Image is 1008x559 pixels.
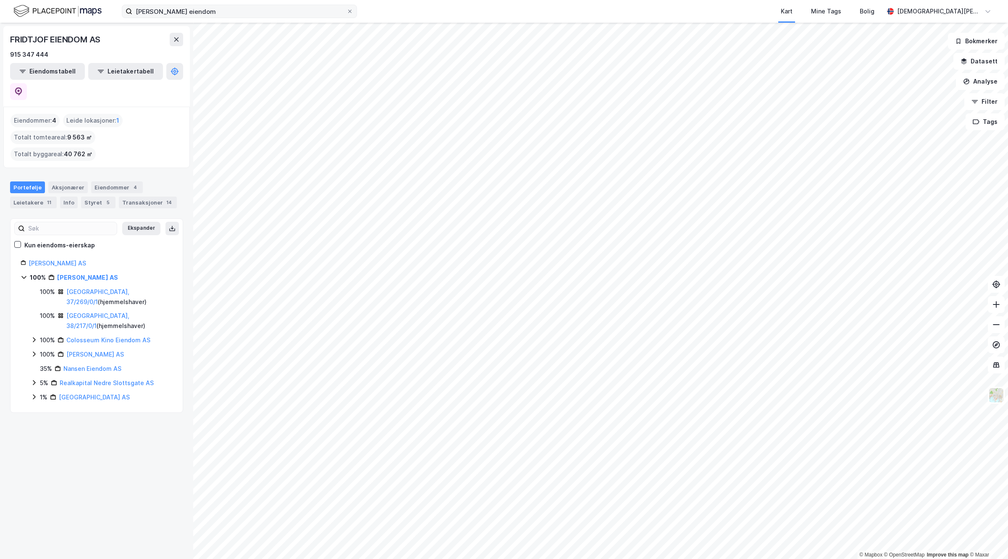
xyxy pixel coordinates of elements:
[40,335,55,345] div: 100%
[66,351,124,358] a: [PERSON_NAME] AS
[13,4,102,18] img: logo.f888ab2527a4732fd821a326f86c7f29.svg
[48,181,88,193] div: Aksjonærer
[10,63,85,80] button: Eiendomstabell
[956,73,1005,90] button: Analyse
[10,50,48,60] div: 915 347 444
[927,552,969,558] a: Improve this map
[860,6,874,16] div: Bolig
[40,311,55,321] div: 100%
[953,53,1005,70] button: Datasett
[132,5,346,18] input: Søk på adresse, matrikkel, gårdeiere, leietakere eller personer
[40,378,48,388] div: 5%
[66,336,150,344] a: Colosseum Kino Eiendom AS
[811,6,841,16] div: Mine Tags
[57,274,118,281] a: [PERSON_NAME] AS
[64,149,92,159] span: 40 762 ㎡
[60,379,154,386] a: Realkapital Nedre Slottsgate AS
[781,6,793,16] div: Kart
[52,115,56,126] span: 4
[859,552,882,558] a: Mapbox
[60,197,78,208] div: Info
[10,33,102,46] div: FRIDTJOF EIENDOM AS
[884,552,925,558] a: OpenStreetMap
[897,6,981,16] div: [DEMOGRAPHIC_DATA][PERSON_NAME]
[59,394,130,401] a: [GEOGRAPHIC_DATA] AS
[63,365,121,372] a: Nansen Eiendom AS
[66,311,173,331] div: ( hjemmelshaver )
[964,93,1005,110] button: Filter
[66,287,173,307] div: ( hjemmelshaver )
[81,197,115,208] div: Styret
[10,114,60,127] div: Eiendommer :
[24,240,95,250] div: Kun eiendoms-eierskap
[119,197,177,208] div: Transaksjoner
[966,113,1005,130] button: Tags
[10,197,57,208] div: Leietakere
[63,114,123,127] div: Leide lokasjoner :
[67,132,92,142] span: 9 563 ㎡
[10,147,96,161] div: Totalt byggareal :
[104,198,112,207] div: 5
[948,33,1005,50] button: Bokmerker
[40,392,47,402] div: 1%
[40,287,55,297] div: 100%
[66,288,129,305] a: [GEOGRAPHIC_DATA], 37/269/0/1
[25,222,117,235] input: Søk
[988,387,1004,403] img: Z
[29,260,86,267] a: [PERSON_NAME] AS
[66,312,129,329] a: [GEOGRAPHIC_DATA], 38/217/0/1
[165,198,173,207] div: 14
[45,198,53,207] div: 11
[40,349,55,360] div: 100%
[30,273,46,283] div: 100%
[88,63,163,80] button: Leietakertabell
[10,131,95,144] div: Totalt tomteareal :
[131,183,139,192] div: 4
[122,222,160,235] button: Ekspander
[40,364,52,374] div: 35%
[116,115,119,126] span: 1
[966,519,1008,559] iframe: Chat Widget
[91,181,143,193] div: Eiendommer
[10,181,45,193] div: Portefølje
